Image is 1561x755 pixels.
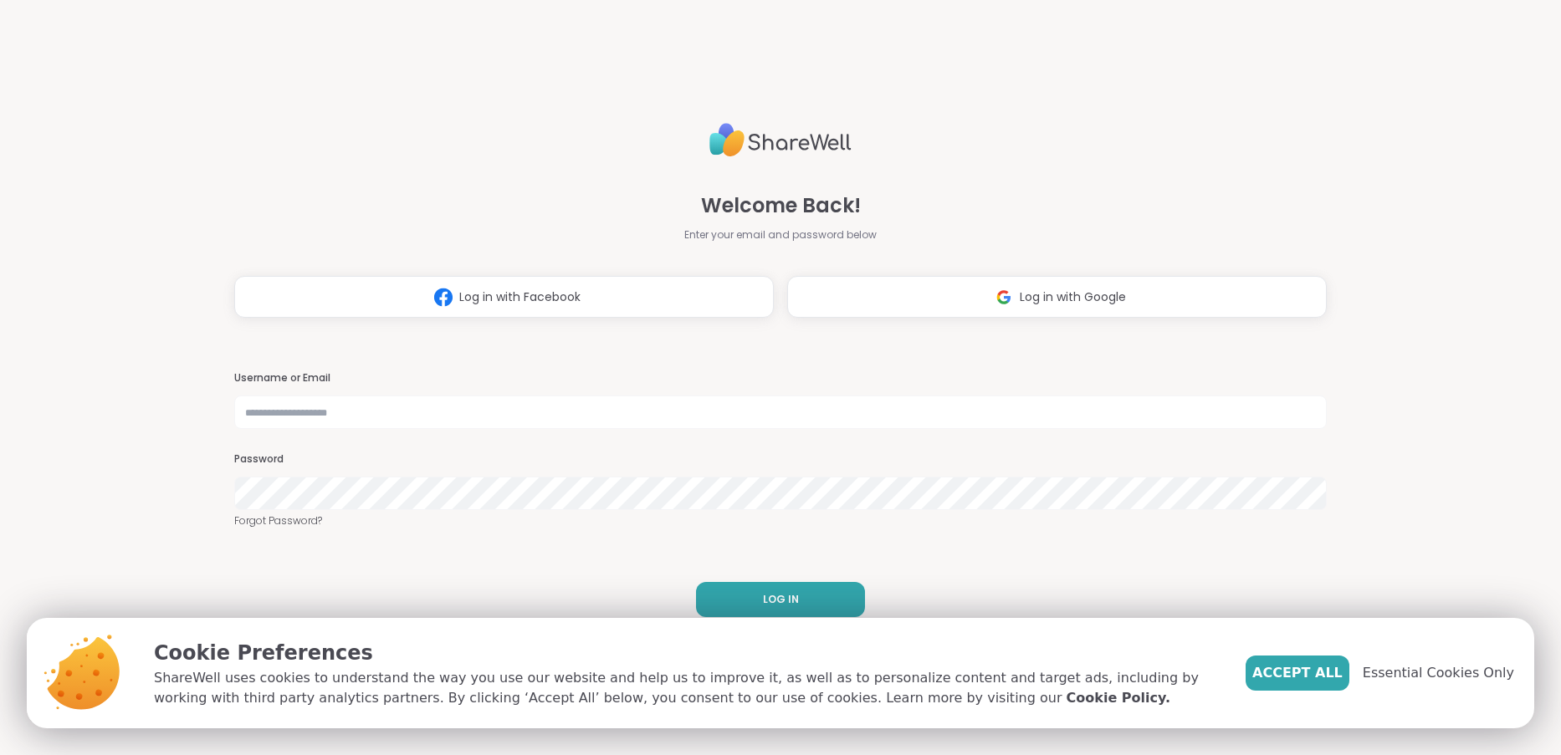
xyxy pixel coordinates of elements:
[709,116,852,164] img: ShareWell Logo
[234,371,1327,385] h3: Username or Email
[154,638,1219,668] p: Cookie Preferences
[234,513,1327,528] a: Forgot Password?
[154,668,1219,708] p: ShareWell uses cookies to understand the way you use our website and help us to improve it, as we...
[787,276,1327,318] button: Log in with Google
[988,282,1020,313] img: ShareWell Logomark
[696,582,865,617] button: LOG IN
[1020,288,1126,306] span: Log in with Google
[459,288,581,306] span: Log in with Facebook
[1363,663,1514,683] span: Essential Cookies Only
[234,276,774,318] button: Log in with Facebook
[1067,688,1170,708] a: Cookie Policy.
[1252,663,1343,683] span: Accept All
[701,191,861,221] span: Welcome Back!
[427,282,459,313] img: ShareWell Logomark
[1246,656,1349,691] button: Accept All
[234,452,1327,467] h3: Password
[763,592,799,607] span: LOG IN
[684,227,877,242] span: Enter your email and password below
